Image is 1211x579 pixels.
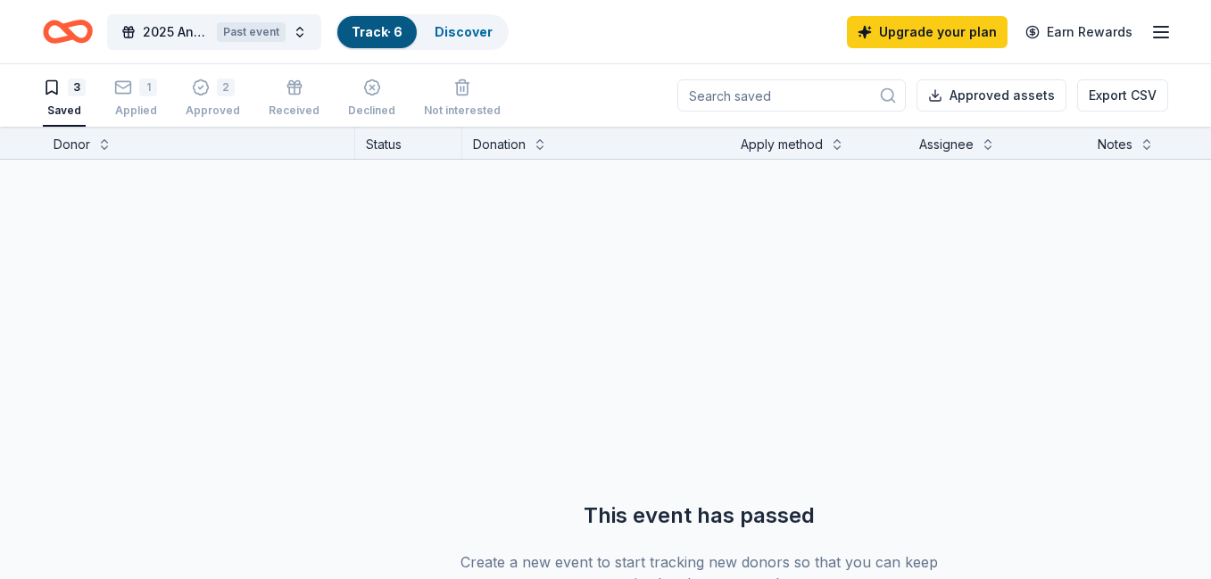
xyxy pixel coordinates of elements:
div: 1 [139,79,157,96]
div: Past event [217,22,286,42]
a: Discover [435,24,493,39]
div: Received [269,103,319,118]
div: Donation [473,134,526,155]
button: 2025 Annual Golf Tournament and Silent AuctionPast event [107,14,321,50]
div: Applied [114,103,157,118]
div: Notes [1098,134,1132,155]
a: Home [43,11,93,53]
button: Export CSV [1077,79,1168,112]
a: Earn Rewards [1015,16,1143,48]
button: Approved assets [917,79,1066,112]
div: Declined [348,103,395,118]
div: 3 [68,79,86,96]
button: 2Approved [186,71,240,127]
button: Received [269,71,319,127]
a: Upgrade your plan [847,16,1008,48]
div: Approved [186,103,240,118]
div: Saved [43,103,86,118]
button: Not interested [424,71,501,127]
div: Donor [54,134,90,155]
div: Assignee [919,134,974,155]
div: Not interested [424,103,501,118]
button: Track· 6Discover [336,14,509,50]
div: This event has passed [442,501,956,530]
span: 2025 Annual Golf Tournament and Silent Auction [143,21,210,43]
button: Declined [348,71,395,127]
a: Track· 6 [352,24,402,39]
input: Search saved [677,79,906,112]
div: Apply method [741,134,823,155]
button: 3Saved [43,71,86,127]
div: 2 [217,79,235,96]
div: Status [355,127,462,159]
button: 1Applied [114,71,157,127]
